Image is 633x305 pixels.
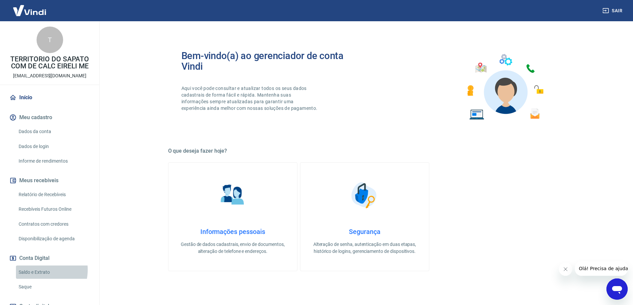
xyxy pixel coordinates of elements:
a: Dados de login [16,140,91,153]
a: SegurançaSegurançaAlteração de senha, autenticação em duas etapas, histórico de logins, gerenciam... [300,162,429,271]
a: Informações pessoaisInformações pessoaisGestão de dados cadastrais, envio de documentos, alteraçã... [168,162,297,271]
button: Conta Digital [8,251,91,266]
button: Sair [601,5,625,17]
p: Aqui você pode consultar e atualizar todos os seus dados cadastrais de forma fácil e rápida. Mant... [181,85,319,112]
div: T [37,27,63,53]
img: Informações pessoais [216,179,249,212]
a: Contratos com credores [16,217,91,231]
button: Meus recebíveis [8,173,91,188]
p: [EMAIL_ADDRESS][DOMAIN_NAME] [13,72,86,79]
p: Gestão de dados cadastrais, envio de documentos, alteração de telefone e endereços. [179,241,286,255]
a: Relatório de Recebíveis [16,188,91,201]
img: Segurança [348,179,381,212]
a: Informe de rendimentos [16,154,91,168]
h2: Bem-vindo(a) ao gerenciador de conta Vindi [181,50,365,72]
a: Saque [16,280,91,294]
a: Dados da conta [16,125,91,138]
img: Imagem de um avatar masculino com diversos icones exemplificando as funcionalidades do gerenciado... [461,50,548,124]
a: Disponibilização de agenda [16,232,91,246]
button: Meu cadastro [8,110,91,125]
iframe: Mensagem da empresa [575,261,628,276]
h4: Segurança [311,228,418,236]
p: Alteração de senha, autenticação em duas etapas, histórico de logins, gerenciamento de dispositivos. [311,241,418,255]
span: Olá! Precisa de ajuda? [4,5,56,10]
h4: Informações pessoais [179,228,286,236]
img: Vindi [8,0,51,21]
h5: O que deseja fazer hoje? [168,148,562,154]
iframe: Fechar mensagem [559,263,572,276]
a: Saldo e Extrato [16,266,91,279]
p: TERRITORIO DO SAPATO COM DE CALC EIRELI ME [5,56,94,70]
iframe: Botão para abrir a janela de mensagens [606,278,628,300]
a: Início [8,90,91,105]
a: Recebíveis Futuros Online [16,202,91,216]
